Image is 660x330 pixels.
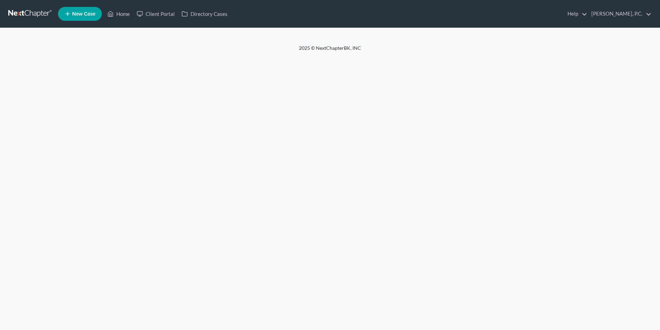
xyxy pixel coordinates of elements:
[588,8,651,20] a: [PERSON_NAME], P.C.
[104,8,133,20] a: Home
[58,7,102,21] new-legal-case-button: New Case
[564,8,587,20] a: Help
[133,45,527,57] div: 2025 © NextChapterBK, INC
[178,8,231,20] a: Directory Cases
[133,8,178,20] a: Client Portal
